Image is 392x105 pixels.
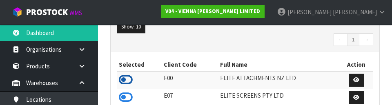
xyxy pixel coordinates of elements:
[161,5,265,18] a: V04 - VIENNA [PERSON_NAME] LIMITED
[359,33,373,46] a: →
[218,58,339,71] th: Full Name
[162,58,218,71] th: Client Code
[165,8,260,15] strong: V04 - VIENNA [PERSON_NAME] LIMITED
[333,8,377,16] span: [PERSON_NAME]
[334,33,348,46] a: ←
[69,9,82,17] small: WMS
[117,33,373,48] nav: Page navigation
[162,71,218,89] td: E00
[287,8,332,16] span: [PERSON_NAME]
[339,58,373,71] th: Action
[26,7,68,17] span: ProStock
[218,71,339,89] td: ELITE ATTACHMENTS NZ LTD
[347,33,359,46] a: 1
[117,58,162,71] th: Selected
[117,20,145,33] button: Show: 10
[12,7,22,17] img: cube-alt.png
